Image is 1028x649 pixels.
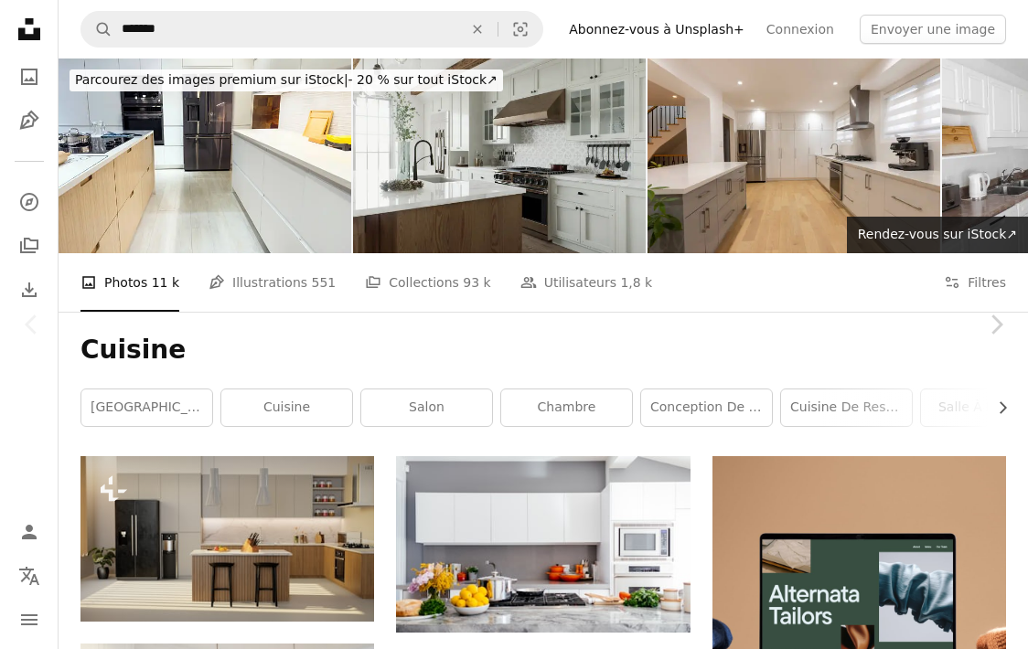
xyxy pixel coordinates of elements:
span: Rendez-vous sur iStock ↗ [858,227,1017,241]
form: Rechercher des visuels sur tout le site [80,11,543,48]
a: Collections 93 k [365,253,490,312]
a: Connexion [755,15,845,44]
a: [GEOGRAPHIC_DATA] [81,389,212,426]
button: Rechercher sur Unsplash [81,12,112,47]
button: Effacer [457,12,498,47]
button: Menu [11,601,48,638]
span: - 20 % sur tout iStock ↗ [75,72,498,87]
a: Explorer [11,184,48,220]
img: Domestic kitchen [59,59,351,253]
a: une cuisine avec deux tabourets à côté d’un comptoir [80,530,374,547]
a: Collections [11,228,48,264]
button: Envoyer une image [860,15,1006,44]
a: Utilisateurs 1,8 k [520,253,653,312]
img: une cuisine avec deux tabourets à côté d’un comptoir [80,456,374,622]
a: Suivant [964,237,1028,412]
span: 551 [312,272,337,293]
h1: Cuisine [80,334,1006,367]
img: Four à hotte intégrée blanc [396,456,690,633]
a: Photos [11,59,48,95]
button: Recherche de visuels [498,12,542,47]
button: Langue [11,558,48,594]
a: Rendez-vous sur iStock↗ [847,217,1028,253]
a: Abonnez-vous à Unsplash+ [558,15,755,44]
span: 1,8 k [620,272,652,293]
img: Canadian Kitchen [648,59,940,253]
a: salon [361,389,492,426]
span: 93 k [463,272,490,293]
a: cuisine [221,389,352,426]
a: chambre [501,389,632,426]
a: Illustrations [11,102,48,139]
a: Connexion / S’inscrire [11,514,48,550]
a: cuisine de restaurant [781,389,912,426]
a: Parcourez des images premium sur iStock|- 20 % sur tout iStock↗ [59,59,514,102]
img: Grande cuisine traditionnelle en forme de L avec grand îlot et appareils de cuisine. Intérieur de... [353,59,646,253]
span: Parcourez des images premium sur iStock | [75,72,348,87]
button: Filtres [944,253,1006,312]
a: conception de cuisine [641,389,772,426]
a: Illustrations 551 [209,253,336,312]
a: Four à hotte intégrée blanc [396,536,690,552]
